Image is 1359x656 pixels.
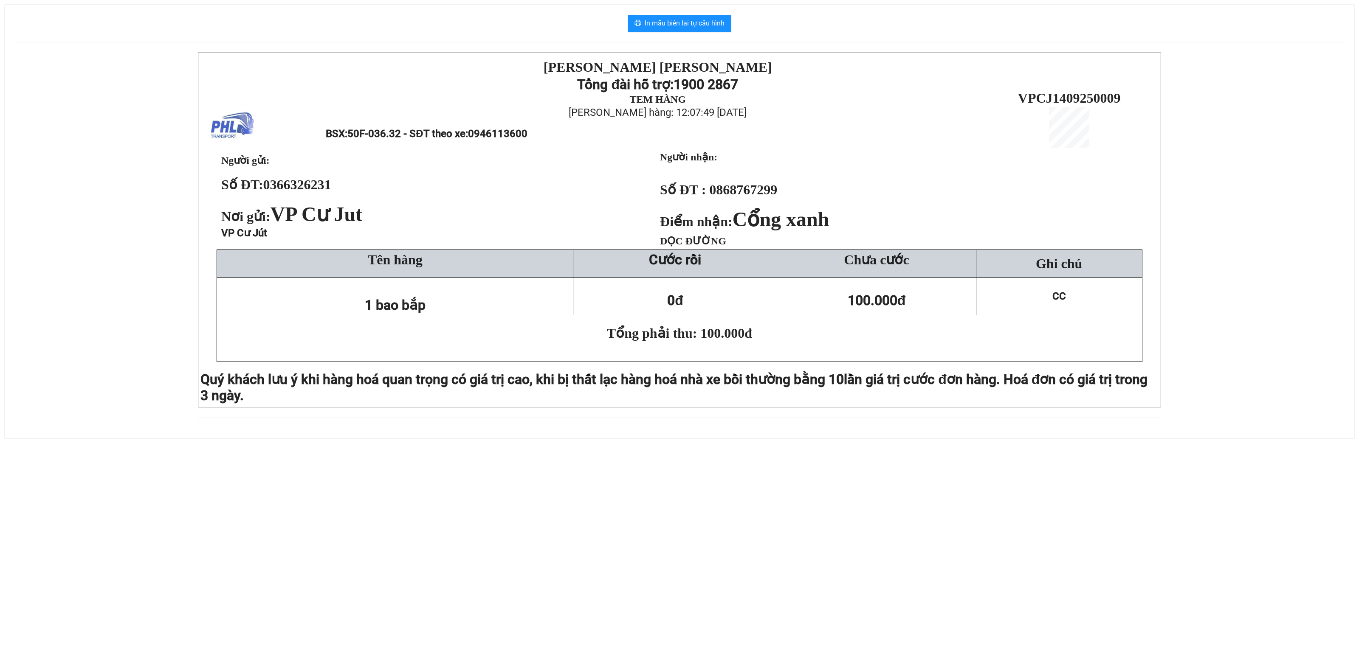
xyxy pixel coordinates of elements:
span: VPCJ1409250009 [1018,90,1121,106]
span: DỌC ĐƯỜNG [660,235,726,247]
strong: Người nhận: [660,151,717,163]
span: 100.000đ [848,292,906,308]
img: logo [211,105,254,148]
strong: Số ĐT: [221,177,331,192]
span: VP Cư Jút [221,227,267,239]
span: 0868767299 [709,182,777,197]
strong: [PERSON_NAME] [PERSON_NAME] [4,7,116,38]
strong: [PERSON_NAME] [PERSON_NAME] [544,59,772,75]
strong: Tổng đài hỗ trợ: [577,76,674,93]
span: lần giá trị cước đơn hàng. Hoá đơn có giá trị trong 3 ngày. [200,371,1148,404]
span: 0đ [667,292,683,308]
span: Quý khách lưu ý khi hàng hoá quan trọng có giá trị cao, khi bị thất lạc hàng hoá nhà xe bồi thườn... [200,371,844,387]
strong: Điểm nhận: [660,214,829,229]
strong: 1900 2867 [38,56,103,72]
strong: 1900 2867 [674,76,738,93]
span: Ghi chú [1036,256,1082,271]
span: 50F-036.32 - SĐT theo xe: [347,128,527,140]
span: 1 bao bắp [365,297,426,313]
span: BSX: [326,128,527,140]
span: Cổng xanh [733,208,829,230]
span: Nơi gửi: [221,209,366,224]
strong: Số ĐT : [660,182,706,197]
strong: TEM HÀNG [629,94,686,105]
span: 0946113600 [468,128,527,140]
span: In mẫu biên lai tự cấu hình [645,18,725,28]
strong: Tổng đài hỗ trợ: [17,39,96,72]
span: VP Cư Jut [271,203,363,225]
span: [PERSON_NAME] hàng: 12:07:49 [DATE] [569,107,747,118]
span: 0366326231 [263,177,331,192]
span: Chưa cước [844,252,909,267]
span: Tên hàng [368,252,423,267]
button: printerIn mẫu biên lai tự cấu hình [628,15,731,32]
span: printer [634,20,641,28]
span: Tổng phải thu: 100.000đ [607,325,752,341]
strong: Cước rồi [649,252,701,268]
span: Người gửi: [221,155,270,166]
span: CC [1052,290,1066,302]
